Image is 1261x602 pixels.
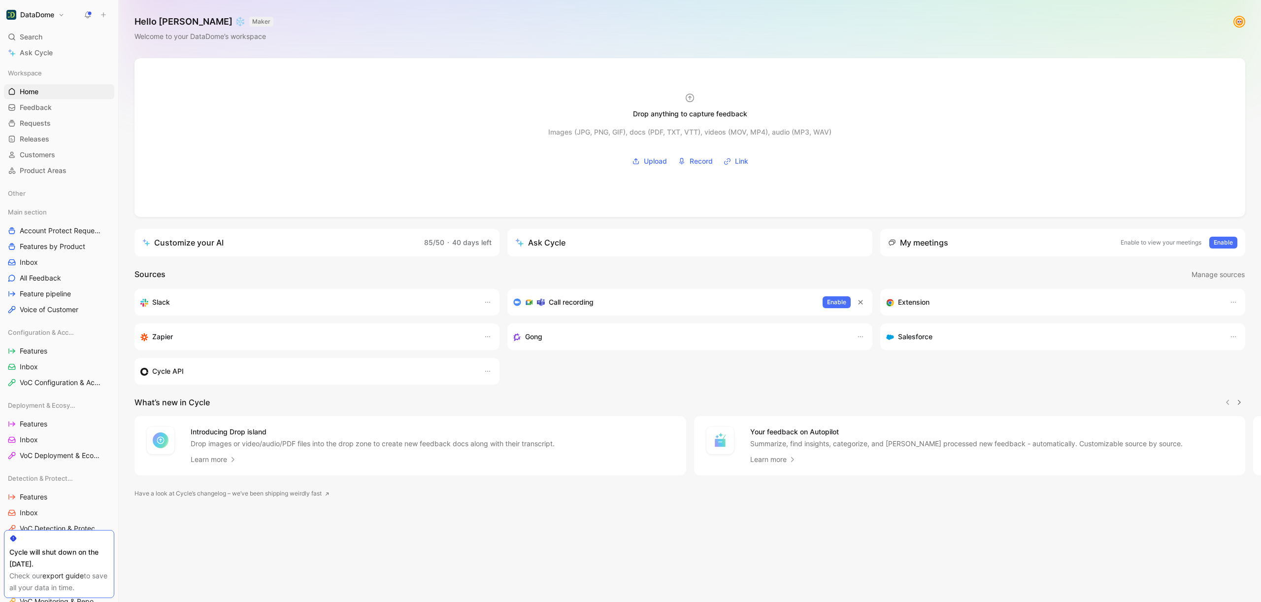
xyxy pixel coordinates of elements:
div: Other [4,186,114,201]
span: Voice of Customer [20,305,78,315]
a: Customize your AI85/50·40 days left [134,229,499,256]
div: Capture feedback from thousands of sources with Zapier (survey results, recordings, sheets, etc). [140,331,474,343]
div: Sync your customers, send feedback and get updates in Slack [140,296,474,308]
span: Link [735,155,748,167]
div: Sync customers & send feedback from custom sources. Get inspired by our favorite use case [140,365,474,377]
span: Other [8,188,26,198]
span: Inbox [20,362,38,372]
span: Enable [1214,238,1233,248]
h1: Hello [PERSON_NAME] ❄️ [134,16,273,28]
div: Main sectionAccount Protect RequestsFeatures by ProductInboxAll FeedbackFeature pipelineVoice of ... [4,205,114,317]
h3: Gong [525,331,542,343]
a: All Feedback [4,271,114,285]
span: Deployment & Ecosystem [8,400,75,410]
span: Inbox [20,257,38,267]
span: Search [20,31,42,43]
span: 85/50 [424,238,444,247]
a: Features [4,490,114,504]
a: Product Areas [4,163,114,178]
span: 40 days left [452,238,492,247]
a: Inbox [4,432,114,447]
span: VoC Configuration & Access [20,378,101,388]
div: Deployment & EcosystemFeaturesInboxVoC Deployment & Ecosystem [4,398,114,463]
p: Enable to view your meetings [1121,238,1201,248]
div: Search [4,30,114,44]
div: Customize your AI [142,237,224,248]
span: VoC Deployment & Ecosystem [20,451,102,460]
a: Home [4,84,114,99]
a: Features [4,417,114,431]
a: VoC Configuration & Access [4,375,114,390]
span: Product Areas [20,166,66,176]
h3: Extension [898,296,929,308]
img: avatar [1234,17,1244,27]
h2: What’s new in Cycle [134,396,210,408]
span: Feedback [20,103,52,112]
h3: Cycle API [152,365,184,377]
span: Inbox [20,508,38,518]
div: Detection & Protection [4,471,114,486]
span: Inbox [20,435,38,445]
a: Inbox [4,255,114,270]
div: Capture feedback from anywhere on the web [886,296,1220,308]
span: Feature pipeline [20,289,71,299]
button: Ask Cycle [507,229,872,256]
div: Drop anything to capture feedback [633,108,747,120]
span: Requests [20,118,51,128]
a: Customers [4,147,114,162]
span: Ask Cycle [20,47,53,59]
div: Configuration & Access [4,325,114,340]
div: My meetings [888,237,948,248]
button: MAKER [249,17,273,27]
span: Features by Product [20,242,85,251]
span: Home [20,87,38,97]
div: Main section [4,205,114,219]
div: Capture feedback from your incoming calls [513,331,847,343]
button: Enable [823,296,851,308]
h3: Call recording [549,296,594,308]
span: Record [690,155,713,167]
span: Features [20,346,47,356]
button: Enable [1209,237,1237,248]
div: Images (JPG, PNG, GIF), docs (PDF, TXT, VTT), videos (MOV, MP4), audio (MP3, WAV) [548,126,831,138]
div: Check our to save all your data in time. [9,570,109,594]
h1: DataDome [20,10,54,19]
div: Other [4,186,114,204]
a: Inbox [4,359,114,374]
a: VoC Deployment & Ecosystem [4,448,114,463]
span: Manage sources [1192,269,1245,281]
a: Learn more [750,454,796,465]
a: Requests [4,116,114,131]
a: Feature pipeline [4,286,114,301]
p: Summarize, find insights, categorize, and [PERSON_NAME] processed new feedback - automatically. C... [750,439,1183,449]
a: Releases [4,132,114,146]
button: Upload [629,154,670,169]
a: Have a look at Cycle’s changelog – we’ve been shipping weirdly fast [134,489,330,498]
a: Account Protect Requests [4,223,114,238]
img: DataDome [6,10,16,20]
a: Features [4,344,114,358]
button: Link [720,154,752,169]
a: Ask Cycle [4,45,114,60]
span: Customers [20,150,55,160]
span: Account Protect Requests [20,226,101,236]
span: VoC Detection & Protection [20,524,101,533]
div: Detection & ProtectionFeaturesInboxVoC Detection & Protection [4,471,114,536]
p: Drop images or video/audio/PDF files into the drop zone to create new feedback docs along with th... [191,439,555,449]
a: Inbox [4,505,114,520]
h2: Sources [134,268,166,281]
span: · [447,238,449,247]
span: Releases [20,134,49,144]
span: Main section [8,207,47,217]
div: Cycle will shut down on the [DATE]. [9,546,109,570]
span: Configuration & Access [8,327,74,337]
span: Enable [827,297,846,307]
a: Feedback [4,100,114,115]
span: Features [20,419,47,429]
button: DataDomeDataDome [4,8,67,22]
div: Ask Cycle [515,237,565,248]
span: Workspace [8,68,42,78]
div: Welcome to your DataDome’s workspace [134,31,273,42]
div: Workspace [4,66,114,80]
span: Detection & Protection [8,473,74,483]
